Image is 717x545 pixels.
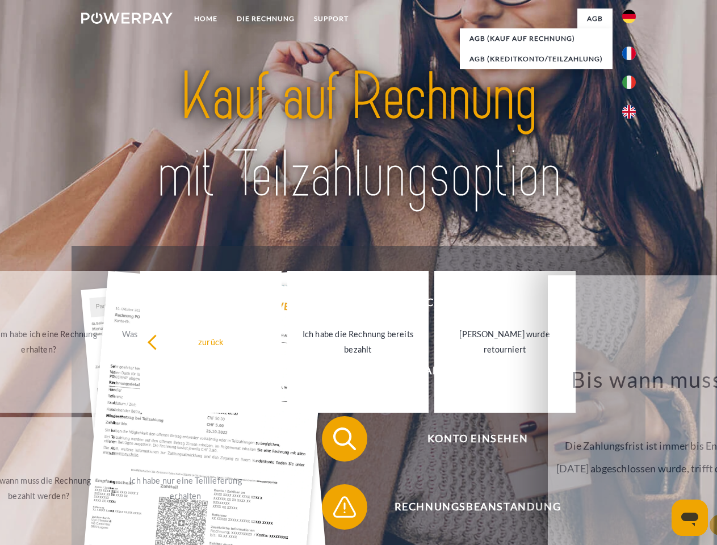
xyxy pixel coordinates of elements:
[227,9,304,29] a: DIE RECHNUNG
[460,28,613,49] a: AGB (Kauf auf Rechnung)
[294,326,422,357] div: Ich habe die Rechnung bereits bezahlt
[622,105,636,119] img: en
[81,12,173,24] img: logo-powerpay-white.svg
[338,416,617,462] span: Konto einsehen
[330,425,359,453] img: qb_search.svg
[460,49,613,69] a: AGB (Kreditkonto/Teilzahlung)
[304,9,358,29] a: SUPPORT
[185,9,227,29] a: Home
[672,500,708,536] iframe: Schaltfläche zum Öffnen des Messaging-Fensters
[122,473,250,504] div: Ich habe nur eine Teillieferung erhalten
[322,484,617,530] button: Rechnungsbeanstandung
[622,47,636,60] img: fr
[122,326,250,357] div: Was habe ich noch offen, ist meine Zahlung eingegangen?
[622,76,636,89] img: it
[322,416,617,462] button: Konto einsehen
[577,9,613,29] a: agb
[338,484,617,530] span: Rechnungsbeanstandung
[108,54,609,217] img: title-powerpay_de.svg
[330,493,359,521] img: qb_warning.svg
[441,326,569,357] div: [PERSON_NAME] wurde retourniert
[115,271,257,413] a: Was habe ich noch offen, ist meine Zahlung eingegangen?
[622,10,636,23] img: de
[147,334,275,349] div: zurück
